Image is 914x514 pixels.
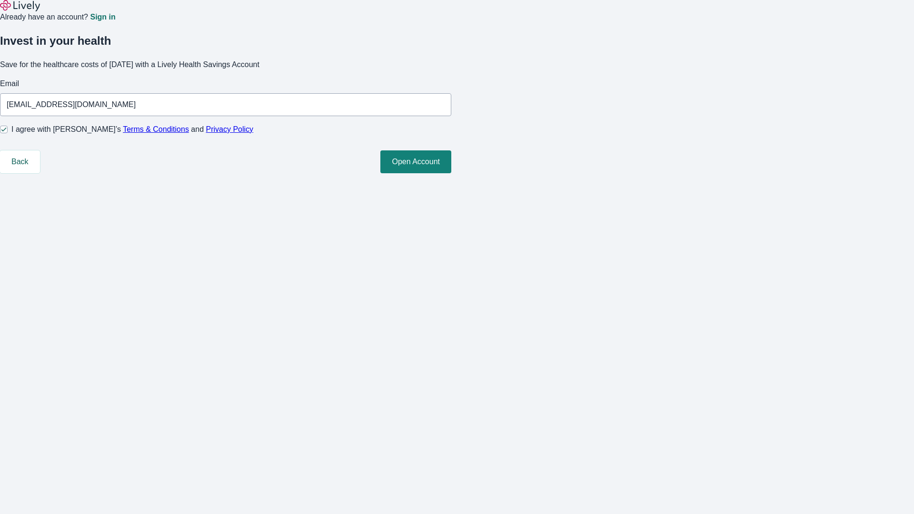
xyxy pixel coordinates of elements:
button: Open Account [380,150,451,173]
a: Privacy Policy [206,125,254,133]
a: Sign in [90,13,115,21]
a: Terms & Conditions [123,125,189,133]
span: I agree with [PERSON_NAME]’s and [11,124,253,135]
